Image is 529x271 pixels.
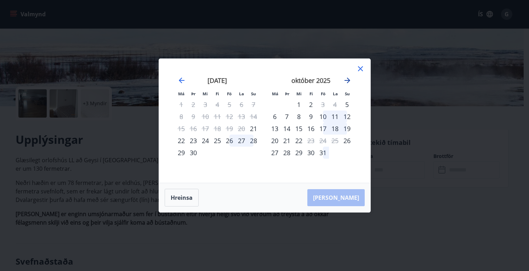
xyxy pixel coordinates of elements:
td: Not available. föstudagur, 19. september 2025 [223,123,235,135]
div: 9 [305,111,317,123]
td: Choose fimmtudagur, 30. október 2025 as your check-in date. It’s available. [305,147,317,159]
td: Not available. fimmtudagur, 18. september 2025 [211,123,223,135]
td: Choose laugardagur, 27. september 2025 as your check-in date. It’s available. [235,135,248,147]
div: Aðeins innritun í boði [341,98,353,111]
td: Not available. laugardagur, 20. september 2025 [235,123,248,135]
td: Not available. föstudagur, 5. september 2025 [223,98,235,111]
td: Choose sunnudagur, 19. október 2025 as your check-in date. It’s available. [341,123,353,135]
td: Not available. fimmtudagur, 4. september 2025 [211,98,223,111]
td: Choose fimmtudagur, 16. október 2025 as your check-in date. It’s available. [305,123,317,135]
div: 18 [329,123,341,135]
td: Not available. sunnudagur, 14. september 2025 [248,111,260,123]
div: 21 [281,135,293,147]
td: Choose miðvikudagur, 1. október 2025 as your check-in date. It’s available. [293,98,305,111]
td: Choose þriðjudagur, 21. október 2025 as your check-in date. It’s available. [281,135,293,147]
div: 14 [281,123,293,135]
td: Choose þriðjudagur, 7. október 2025 as your check-in date. It’s available. [281,111,293,123]
td: Not available. laugardagur, 13. september 2025 [235,111,248,123]
td: Choose miðvikudagur, 24. september 2025 as your check-in date. It’s available. [199,135,211,147]
div: 2 [305,98,317,111]
div: 27 [269,147,281,159]
td: Choose föstudagur, 26. september 2025 as your check-in date. It’s available. [223,135,235,147]
td: Not available. föstudagur, 24. október 2025 [317,135,329,147]
td: Choose miðvikudagur, 29. október 2025 as your check-in date. It’s available. [293,147,305,159]
td: Not available. þriðjudagur, 16. september 2025 [187,123,199,135]
td: Choose sunnudagur, 21. september 2025 as your check-in date. It’s available. [248,123,260,135]
div: 30 [305,147,317,159]
td: Not available. föstudagur, 3. október 2025 [317,98,329,111]
td: Choose mánudagur, 20. október 2025 as your check-in date. It’s available. [269,135,281,147]
div: 12 [341,111,353,123]
div: 28 [248,135,260,147]
td: Not available. laugardagur, 25. október 2025 [329,135,341,147]
td: Choose föstudagur, 31. október 2025 as your check-in date. It’s available. [317,147,329,159]
div: 6 [269,111,281,123]
small: Mi [296,91,302,96]
div: 31 [317,147,329,159]
td: Choose sunnudagur, 5. október 2025 as your check-in date. It’s available. [341,98,353,111]
div: 1 [293,98,305,111]
div: 24 [199,135,211,147]
td: Choose fimmtudagur, 9. október 2025 as your check-in date. It’s available. [305,111,317,123]
div: Calendar [167,67,362,174]
td: Choose mánudagur, 22. september 2025 as your check-in date. It’s available. [175,135,187,147]
div: 28 [281,147,293,159]
div: 13 [269,123,281,135]
div: 20 [269,135,281,147]
td: Choose mánudagur, 27. október 2025 as your check-in date. It’s available. [269,147,281,159]
td: Not available. þriðjudagur, 2. september 2025 [187,98,199,111]
div: 27 [235,135,248,147]
small: Mi [203,91,208,96]
td: Choose mánudagur, 6. október 2025 as your check-in date. It’s available. [269,111,281,123]
td: Choose sunnudagur, 26. október 2025 as your check-in date. It’s available. [341,135,353,147]
div: 16 [305,123,317,135]
td: Choose föstudagur, 17. október 2025 as your check-in date. It’s available. [317,123,329,135]
small: Fi [216,91,219,96]
td: Choose þriðjudagur, 30. september 2025 as your check-in date. It’s available. [187,147,199,159]
td: Not available. þriðjudagur, 9. september 2025 [187,111,199,123]
div: 22 [175,135,187,147]
td: Choose föstudagur, 10. október 2025 as your check-in date. It’s available. [317,111,329,123]
td: Not available. laugardagur, 4. október 2025 [329,98,341,111]
td: Choose fimmtudagur, 25. september 2025 as your check-in date. It’s available. [211,135,223,147]
td: Not available. laugardagur, 6. september 2025 [235,98,248,111]
td: Choose mánudagur, 29. september 2025 as your check-in date. It’s available. [175,147,187,159]
td: Not available. mánudagur, 1. september 2025 [175,98,187,111]
small: Þr [191,91,195,96]
div: Move backward to switch to the previous month. [177,76,186,85]
div: 23 [187,135,199,147]
div: Aðeins útritun í boði [305,135,317,147]
small: Þr [285,91,289,96]
td: Not available. mánudagur, 15. september 2025 [175,123,187,135]
td: Choose sunnudagur, 28. september 2025 as your check-in date. It’s available. [248,135,260,147]
small: La [239,91,244,96]
div: 8 [293,111,305,123]
div: 11 [329,111,341,123]
small: Su [345,91,350,96]
div: 17 [317,123,329,135]
div: 7 [281,111,293,123]
div: Aðeins útritun í boði [317,98,329,111]
div: 22 [293,135,305,147]
td: Choose mánudagur, 13. október 2025 as your check-in date. It’s available. [269,123,281,135]
div: 25 [211,135,223,147]
strong: október 2025 [291,76,330,85]
div: Move forward to switch to the next month. [343,76,352,85]
td: Choose miðvikudagur, 22. október 2025 as your check-in date. It’s available. [293,135,305,147]
td: Choose miðvikudagur, 8. október 2025 as your check-in date. It’s available. [293,111,305,123]
td: Choose laugardagur, 18. október 2025 as your check-in date. It’s available. [329,123,341,135]
td: Not available. miðvikudagur, 17. september 2025 [199,123,211,135]
small: Fö [227,91,232,96]
td: Choose laugardagur, 11. október 2025 as your check-in date. It’s available. [329,111,341,123]
div: 19 [341,123,353,135]
button: Hreinsa [165,189,199,207]
div: 29 [175,147,187,159]
td: Not available. fimmtudagur, 11. september 2025 [211,111,223,123]
small: La [333,91,338,96]
div: 29 [293,147,305,159]
td: Not available. sunnudagur, 7. september 2025 [248,98,260,111]
div: 10 [317,111,329,123]
td: Not available. mánudagur, 8. september 2025 [175,111,187,123]
td: Choose þriðjudagur, 23. september 2025 as your check-in date. It’s available. [187,135,199,147]
div: Aðeins innritun í boði [341,135,353,147]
